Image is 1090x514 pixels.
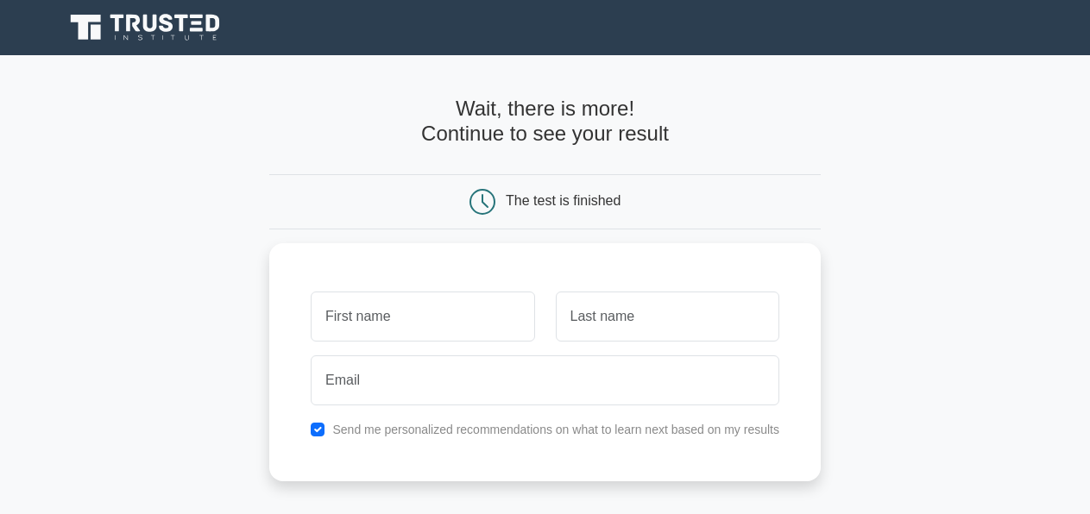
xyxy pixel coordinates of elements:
input: First name [311,291,534,342]
input: Last name [556,291,779,342]
div: The test is finished [506,193,621,208]
input: Email [311,355,779,405]
label: Send me personalized recommendations on what to learn next based on my results [332,423,779,436]
h4: Wait, there is more! Continue to see your result [269,97,821,147]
